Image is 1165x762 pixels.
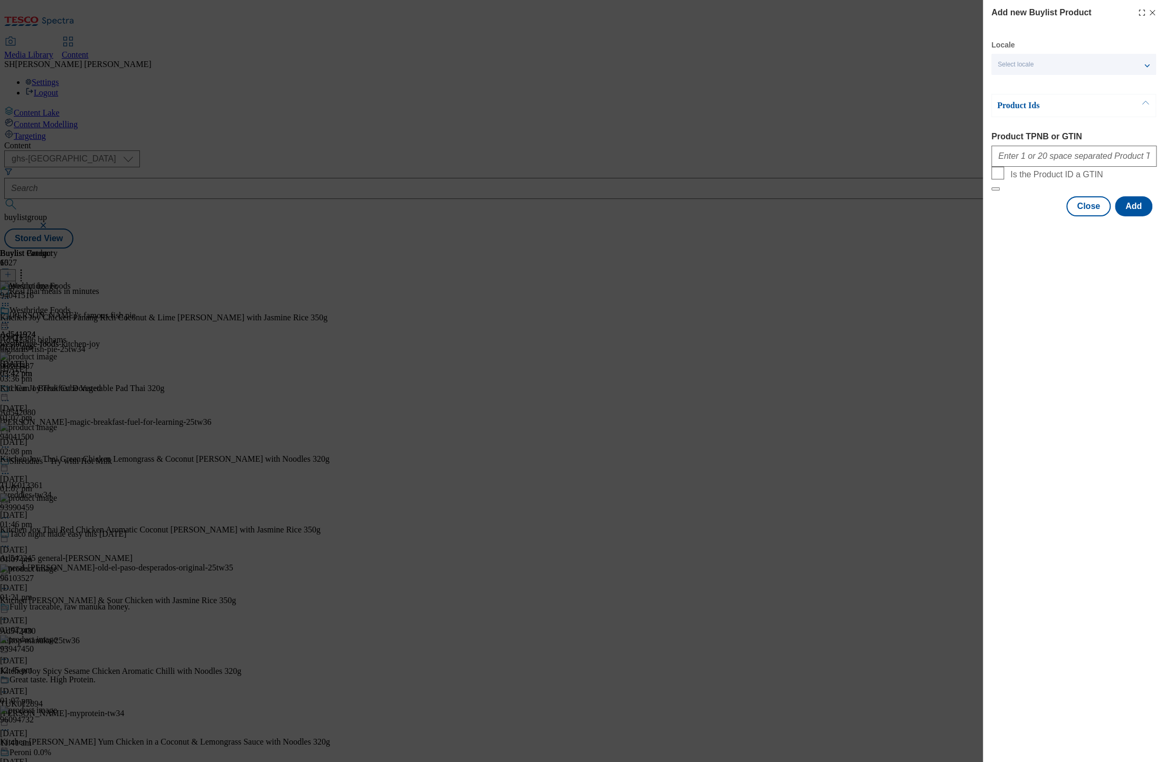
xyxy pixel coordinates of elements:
[1066,196,1111,216] button: Close
[998,61,1034,69] span: Select locale
[991,6,1091,19] h4: Add new Buylist Product
[991,54,1156,75] button: Select locale
[1115,196,1152,216] button: Add
[991,132,1157,141] label: Product TPNB or GTIN
[1010,170,1103,179] span: Is the Product ID a GTIN
[991,146,1157,167] input: Enter 1 or 20 space separated Product TPNB or GTIN
[991,42,1015,48] label: Locale
[997,100,1108,111] p: Product Ids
